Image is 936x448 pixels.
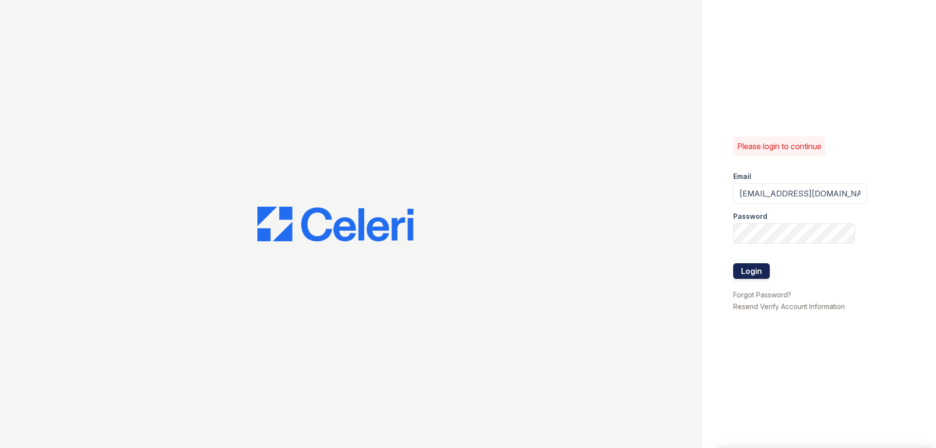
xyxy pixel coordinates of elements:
a: Resend Verify Account Information [733,302,845,311]
a: Forgot Password? [733,291,791,299]
label: Email [733,172,751,181]
label: Password [733,212,767,221]
p: Please login to continue [737,140,821,152]
button: Login [733,263,770,279]
img: CE_Logo_Blue-a8612792a0a2168367f1c8372b55b34899dd931a85d93a1a3d3e32e68fde9ad4.png [257,207,413,242]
